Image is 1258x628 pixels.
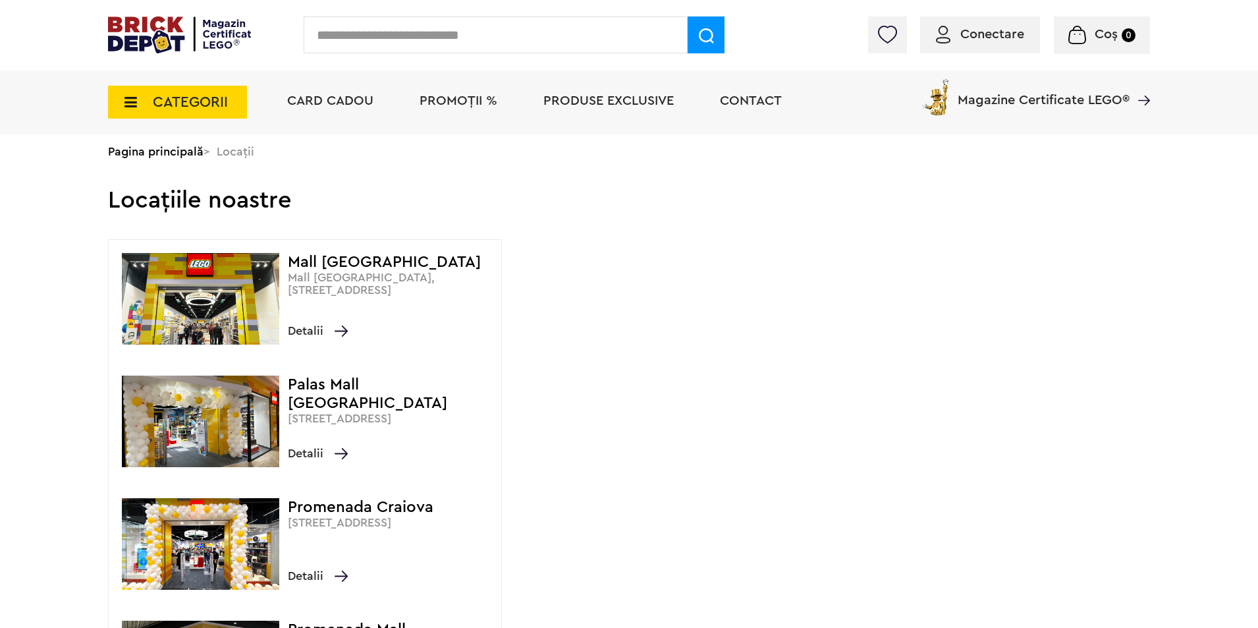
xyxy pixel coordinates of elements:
[108,146,204,157] a: Pagina principală
[958,76,1130,107] span: Magazine Certificate LEGO®
[288,253,495,271] h4: Mall [GEOGRAPHIC_DATA]
[288,413,495,425] p: [STREET_ADDRESS]
[1122,28,1135,42] small: 0
[288,517,495,529] p: [STREET_ADDRESS]
[288,567,348,585] span: Detalii
[287,94,373,107] a: Card Cadou
[288,376,495,413] h4: Palas Mall [GEOGRAPHIC_DATA]
[288,444,348,463] span: Detalii
[108,134,1150,169] div: > Locații
[1130,76,1150,90] a: Magazine Certificate LEGO®
[108,169,1150,213] h2: Locațiile noastre
[420,94,497,107] a: PROMOȚII %
[936,28,1024,41] a: Conectare
[153,95,228,109] span: CATEGORII
[288,322,348,340] span: Detalii
[960,28,1024,41] span: Conectare
[543,94,674,107] a: Produse exclusive
[288,271,495,297] p: Mall [GEOGRAPHIC_DATA], [STREET_ADDRESS]
[288,498,495,517] h4: Promenada Craiova
[1095,28,1118,41] span: Coș
[720,94,782,107] a: Contact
